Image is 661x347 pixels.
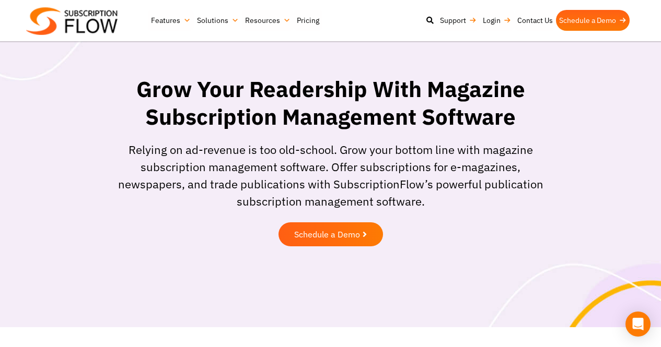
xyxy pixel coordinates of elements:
a: Resources [242,10,294,31]
a: Pricing [294,10,322,31]
a: Support [437,10,480,31]
div: Open Intercom Messenger [625,312,651,337]
span: Schedule a Demo [294,230,360,238]
img: Subscriptionflow [26,7,118,35]
a: Solutions [194,10,242,31]
p: Relying on ad-revenue is too old-school. Grow your bottom line with magazine subscription managem... [114,141,548,210]
a: Schedule a Demo [556,10,630,31]
a: Contact Us [514,10,556,31]
h1: Grow Your Readership With Magazine Subscription Management Software [114,76,548,130]
a: Login [480,10,514,31]
a: Features [148,10,194,31]
a: Schedule a Demo [279,222,383,246]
